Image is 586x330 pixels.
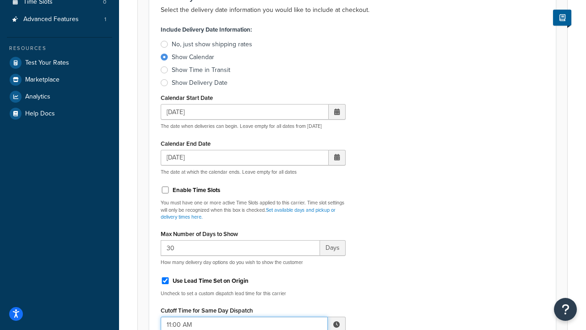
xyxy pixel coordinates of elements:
div: Resources [7,44,112,52]
a: Help Docs [7,105,112,122]
label: Calendar End Date [161,140,211,147]
button: Show Help Docs [553,10,571,26]
a: Test Your Rates [7,55,112,71]
span: Advanced Features [23,16,79,23]
p: The date at which the calendar ends. Leave empty for all dates [161,169,346,176]
label: Cutoff Time for Same Day Dispatch [161,307,253,314]
li: Advanced Features [7,11,112,28]
span: Test Your Rates [25,59,69,67]
a: Set available days and pickup or delivery times here. [161,206,336,220]
label: Enable Time Slots [173,186,220,194]
span: 1 [104,16,106,23]
label: Include Delivery Date Information: [161,23,252,36]
label: Use Lead Time Set on Origin [173,277,249,285]
span: Analytics [25,93,50,101]
span: Marketplace [25,76,60,84]
a: Analytics [7,88,112,105]
button: Open Resource Center [554,298,577,321]
span: Days [320,240,346,256]
a: Advanced Features1 [7,11,112,28]
div: Show Delivery Date [172,78,228,88]
span: Help Docs [25,110,55,118]
p: How many delivery day options do you wish to show the customer [161,259,346,266]
label: Calendar Start Date [161,94,213,101]
div: Show Time in Transit [172,66,230,75]
div: Show Calendar [172,53,214,62]
p: The date when deliveries can begin. Leave empty for all dates from [DATE] [161,123,346,130]
a: Marketplace [7,71,112,88]
label: Max Number of Days to Show [161,231,238,237]
p: You must have one or more active Time Slots applied to this carrier. Time slot settings will only... [161,199,346,220]
p: Select the delivery date information you would like to include at checkout. [161,5,544,16]
div: No, just show shipping rates [172,40,252,49]
p: Uncheck to set a custom dispatch lead time for this carrier [161,290,346,297]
